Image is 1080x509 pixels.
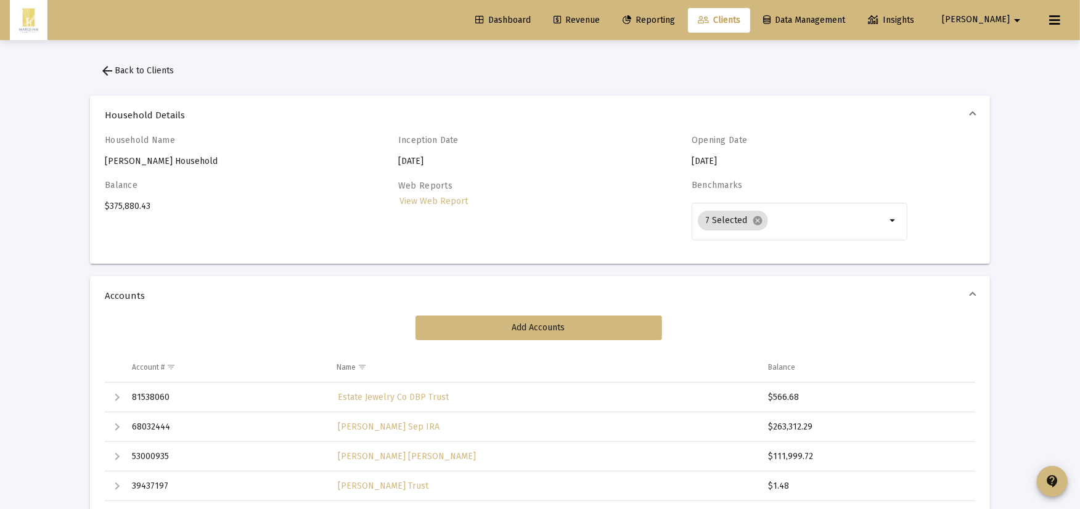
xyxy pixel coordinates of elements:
div: Household Details [90,135,990,264]
h4: Opening Date [692,135,907,145]
span: Add Accounts [512,322,565,333]
span: Clients [698,15,740,25]
span: [PERSON_NAME] Trust [338,481,428,491]
mat-icon: cancel [752,215,763,226]
a: Estate Jewelry Co DBP Trust [337,388,450,406]
span: [PERSON_NAME] [PERSON_NAME] [338,451,476,462]
mat-expansion-panel-header: Household Details [90,96,990,135]
button: Back to Clients [90,59,184,83]
div: [DATE] [692,135,907,168]
label: Web Reports [398,181,452,191]
span: [PERSON_NAME] Sep IRA [338,421,440,432]
h4: Inception Date [398,135,614,145]
a: [PERSON_NAME] [PERSON_NAME] [337,447,477,465]
a: Dashboard [465,8,541,33]
mat-icon: arrow_drop_down [886,213,901,228]
div: $375,880.43 [105,180,321,254]
a: Data Management [753,8,855,33]
mat-chip: 7 Selected [698,211,768,230]
td: Expand [105,383,123,412]
button: [PERSON_NAME] [927,7,1039,32]
div: $111,999.72 [768,450,964,463]
span: Insights [868,15,914,25]
span: Reporting [623,15,675,25]
td: Column Account # [123,352,328,382]
div: [PERSON_NAME] Household [105,135,321,168]
a: View Web Report [398,192,469,210]
div: $566.68 [768,391,964,404]
mat-icon: contact_support [1045,474,1060,489]
a: Revenue [544,8,610,33]
td: 53000935 [123,442,328,471]
mat-expansion-panel-header: Accounts [90,276,990,316]
a: Clients [688,8,750,33]
span: Back to Clients [100,65,174,76]
h4: Benchmarks [692,180,907,190]
h4: Household Name [105,135,321,145]
span: Data Management [763,15,845,25]
td: Expand [105,412,123,442]
img: Dashboard [19,8,38,33]
td: 39437197 [123,471,328,501]
button: Add Accounts [415,316,662,340]
span: Show filter options for column 'Name' [358,362,367,372]
div: $263,312.29 [768,421,964,433]
span: Show filter options for column 'Account #' [166,362,176,372]
span: [PERSON_NAME] [942,15,1010,25]
td: Expand [105,471,123,501]
span: Household Details [105,109,970,121]
td: 81538060 [123,383,328,412]
div: Balance [768,362,795,372]
mat-chip-list: Selection [698,208,886,233]
span: Accounts [105,290,970,302]
a: Insights [858,8,924,33]
div: [DATE] [398,135,614,168]
mat-icon: arrow_back [100,63,115,78]
div: Account # [132,362,165,372]
td: 68032444 [123,412,328,442]
a: [PERSON_NAME] Trust [337,477,430,495]
span: View Web Report [399,196,468,206]
span: Estate Jewelry Co DBP Trust [338,392,449,402]
td: Column Balance [759,352,975,382]
span: Revenue [554,15,600,25]
td: Column Name [328,352,760,382]
h4: Balance [105,180,321,190]
a: Reporting [613,8,685,33]
td: Expand [105,442,123,471]
span: Dashboard [475,15,531,25]
div: $1.48 [768,480,964,492]
a: [PERSON_NAME] Sep IRA [337,418,441,436]
div: Name [337,362,356,372]
mat-icon: arrow_drop_down [1010,8,1025,33]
